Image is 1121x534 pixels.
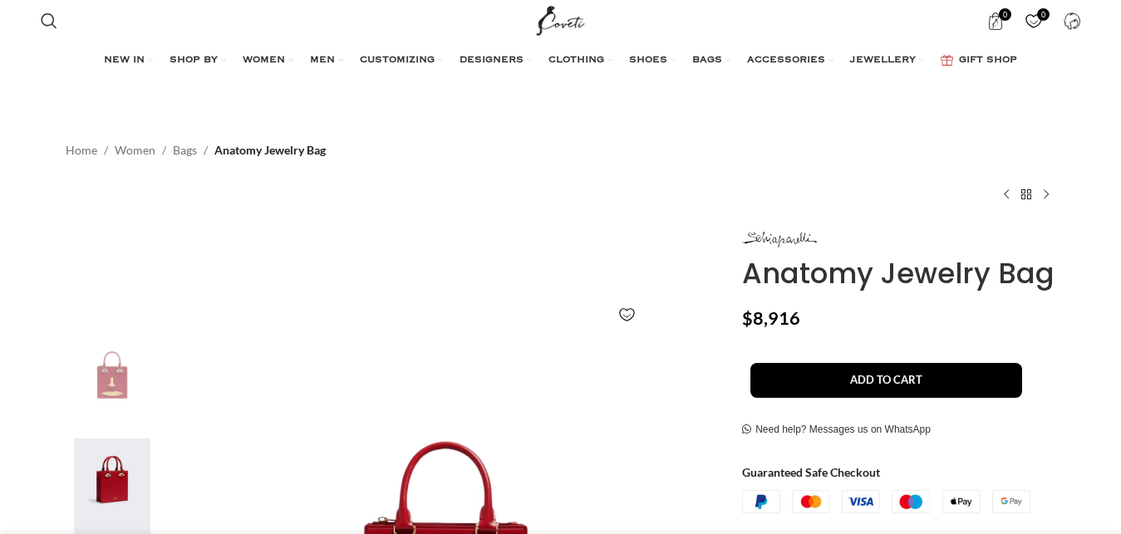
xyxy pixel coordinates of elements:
a: CUSTOMIZING [360,44,443,77]
span: Anatomy Jewelry Bag [214,141,326,159]
a: CLOTHING [548,44,612,77]
h1: Anatomy Jewelry Bag [742,257,1055,291]
a: Need help? Messages us on WhatsApp [742,424,931,437]
a: MEN [310,44,343,77]
a: Bags [173,141,197,159]
a: NEW IN [104,44,153,77]
span: 0 [1037,8,1050,21]
img: GiftBag [941,55,953,66]
span: CLOTHING [548,54,604,67]
a: Next product [1036,184,1056,204]
div: Main navigation [32,44,1089,77]
a: Home [66,141,97,159]
img: guaranteed-safe-checkout-bordered.j [742,490,1030,513]
img: packshot SA159101 300 medFormat82846 nobg [61,333,163,430]
a: Previous product [996,184,1016,204]
a: ACCESSORIES [747,44,833,77]
a: 0 [978,4,1012,37]
a: DESIGNERS [460,44,532,77]
a: GIFT SHOP [941,44,1017,77]
span: $ [742,307,753,329]
a: BAGS [692,44,730,77]
span: MEN [310,54,335,67]
bdi: 8,916 [742,307,800,329]
span: GIFT SHOP [959,54,1017,67]
span: DESIGNERS [460,54,524,67]
a: Site logo [533,12,588,27]
div: My Wishlist [1016,4,1050,37]
strong: Guaranteed Safe Checkout [742,465,880,479]
span: 0 [999,8,1011,21]
button: Add to cart [750,363,1022,398]
span: NEW IN [104,54,145,67]
span: CUSTOMIZING [360,54,435,67]
a: WOMEN [243,44,293,77]
span: SHOP BY [170,54,218,67]
span: BAGS [692,54,722,67]
a: 0 [1016,4,1050,37]
span: ACCESSORIES [747,54,825,67]
a: SHOP BY [170,44,226,77]
span: SHOES [629,54,667,67]
a: JEWELLERY [850,44,924,77]
a: Women [115,141,155,159]
img: Schiaparelli [742,232,817,247]
a: SHOES [629,44,676,77]
span: JEWELLERY [850,54,916,67]
span: WOMEN [243,54,285,67]
a: Search [32,4,66,37]
nav: Breadcrumb [66,141,326,159]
